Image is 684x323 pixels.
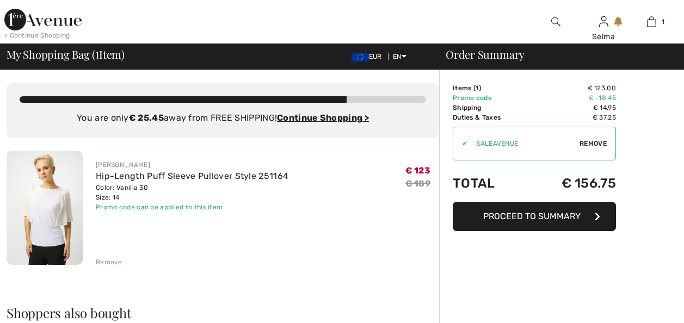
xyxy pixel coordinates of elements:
[96,202,288,212] div: Promo code can be applied to this item
[7,151,83,265] img: Hip-Length Puff Sleeve Pullover Style 251164
[453,113,529,122] td: Duties & Taxes
[352,53,386,60] span: EUR
[599,16,608,27] a: Sign In
[95,46,99,60] span: 1
[453,165,529,202] td: Total
[352,53,369,61] img: Euro
[96,171,288,181] a: Hip-Length Puff Sleeve Pullover Style 251164
[453,202,616,231] button: Proceed to Summary
[405,178,431,189] s: € 189
[453,83,529,93] td: Items ( )
[628,15,675,28] a: 1
[7,49,125,60] span: My Shopping Bag ( Item)
[551,15,560,28] img: search the website
[277,113,369,123] a: Continue Shopping >
[4,9,82,30] img: 1ère Avenue
[96,257,122,267] div: Remove
[433,49,677,60] div: Order Summary
[20,111,426,125] div: You are only away from FREE SHIPPING!
[662,17,664,27] span: 1
[393,53,406,60] span: EN
[96,160,288,170] div: [PERSON_NAME]
[129,113,164,123] strong: € 25.45
[453,103,529,113] td: Shipping
[476,84,479,92] span: 1
[480,17,684,323] iframe: Find more information here
[405,165,431,176] span: € 123
[453,93,529,103] td: Promo code
[599,15,608,28] img: My Info
[7,306,439,319] h2: Shoppers also bought
[647,15,656,28] img: My Bag
[453,139,467,148] div: ✔
[96,183,288,202] div: Color: Vanilla 30 Size: 14
[467,127,580,160] input: Promo code
[4,30,70,40] div: < Continue Shopping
